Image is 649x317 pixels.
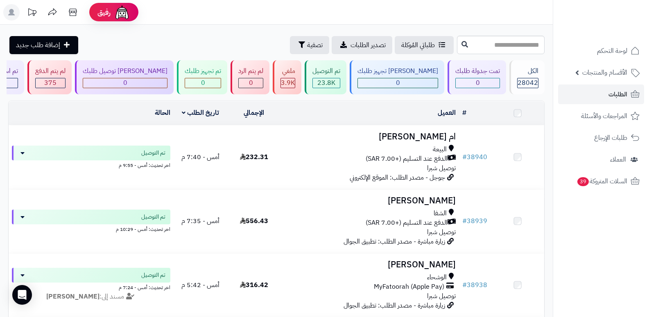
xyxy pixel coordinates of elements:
a: طلباتي المُوكلة [395,36,454,54]
h3: [PERSON_NAME] [284,196,456,205]
span: # [462,216,467,226]
strong: [PERSON_NAME] [46,292,99,301]
div: اخر تحديث: أمس - 10:29 م [12,224,170,233]
h3: ام [PERSON_NAME] [284,132,456,141]
div: 0 [239,78,263,88]
span: 28042 [518,78,538,88]
span: الوشحاء [427,273,447,282]
div: 0 [456,78,500,88]
a: إضافة طلب جديد [9,36,78,54]
span: الأقسام والمنتجات [582,67,627,78]
a: العميل [438,108,456,118]
span: 375 [44,78,57,88]
span: 316.42 [240,280,268,290]
span: زيارة مباشرة - مصدر الطلب: تطبيق الجوال [344,237,445,246]
a: [PERSON_NAME] توصيل طلبك 0 [73,60,175,94]
a: الإجمالي [244,108,264,118]
div: 0 [358,78,438,88]
span: طلباتي المُوكلة [401,40,435,50]
span: تصدير الطلبات [351,40,386,50]
div: ملغي [280,66,295,76]
a: الكل28042 [508,60,546,94]
div: Open Intercom Messenger [12,285,32,305]
a: العملاء [558,150,644,169]
span: لوحة التحكم [597,45,627,57]
a: الحالة [155,108,170,118]
span: توصيل شبرا [427,227,456,237]
div: تم التوصيل [312,66,340,76]
a: الطلبات [558,84,644,104]
div: 375 [36,78,65,88]
span: 0 [476,78,480,88]
a: طلبات الإرجاع [558,128,644,148]
span: 556.43 [240,216,268,226]
span: 232.31 [240,152,268,162]
a: تم التوصيل 23.8K [303,60,348,94]
span: 0 [201,78,205,88]
button: تصفية [290,36,329,54]
span: تم التوصيل [141,149,165,157]
span: توصيل شبرا [427,163,456,173]
span: # [462,280,467,290]
div: 3859 [281,78,295,88]
a: السلات المتروكة39 [558,171,644,191]
div: لم يتم الدفع [35,66,66,76]
span: الدفع عند التسليم (+7.00 SAR) [366,218,448,228]
a: تاريخ الطلب [182,108,219,118]
a: تم تجهيز طلبك 0 [175,60,229,94]
h3: [PERSON_NAME] [284,260,456,269]
a: المراجعات والأسئلة [558,106,644,126]
a: ملغي 3.9K [271,60,303,94]
span: رفيق [97,7,111,17]
a: #38938 [462,280,487,290]
span: 3.9K [281,78,295,88]
div: 0 [185,78,221,88]
span: أمس - 7:35 م [181,216,219,226]
div: لم يتم الرد [238,66,263,76]
div: [PERSON_NAME] تجهيز طلبك [357,66,438,76]
a: [PERSON_NAME] تجهيز طلبك 0 [348,60,446,94]
div: تم تجهيز طلبك [185,66,221,76]
a: لم يتم الرد 0 [229,60,271,94]
span: 39 [577,177,589,186]
span: 23.8K [317,78,335,88]
span: إضافة طلب جديد [16,40,60,50]
img: ai-face.png [114,4,130,21]
span: الشفا [434,209,447,218]
a: لم يتم الدفع 375 [26,60,73,94]
span: البيعة [433,145,447,154]
div: 23808 [313,78,340,88]
span: السلات المتروكة [577,176,627,187]
span: # [462,152,467,162]
a: #38939 [462,216,487,226]
span: طلبات الإرجاع [594,132,627,144]
span: توصيل شبرا [427,291,456,301]
div: الكل [517,66,538,76]
span: أمس - 7:40 م [181,152,219,162]
span: تم التوصيل [141,271,165,279]
a: تمت جدولة طلبك 0 [446,60,508,94]
div: اخر تحديث: أمس - 7:24 م [12,283,170,291]
div: اخر تحديث: أمس - 9:55 م [12,160,170,169]
span: جوجل - مصدر الطلب: الموقع الإلكتروني [350,173,445,182]
div: تمت جدولة طلبك [455,66,500,76]
div: مسند إلى: [6,292,176,301]
span: زيارة مباشرة - مصدر الطلب: تطبيق الجوال [344,301,445,310]
a: #38940 [462,152,487,162]
span: الطلبات [608,89,627,100]
a: # [462,108,466,118]
span: MyFatoorah (Apple Pay) [374,282,444,292]
span: 0 [123,78,127,88]
span: الدفع عند التسليم (+7.00 SAR) [366,154,448,164]
span: 0 [249,78,253,88]
span: تم التوصيل [141,213,165,221]
span: المراجعات والأسئلة [581,110,627,122]
a: تحديثات المنصة [22,4,42,23]
a: تصدير الطلبات [332,36,392,54]
div: 0 [83,78,167,88]
div: [PERSON_NAME] توصيل طلبك [83,66,167,76]
span: العملاء [610,154,626,165]
span: 0 [396,78,400,88]
a: لوحة التحكم [558,41,644,61]
span: تصفية [307,40,323,50]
